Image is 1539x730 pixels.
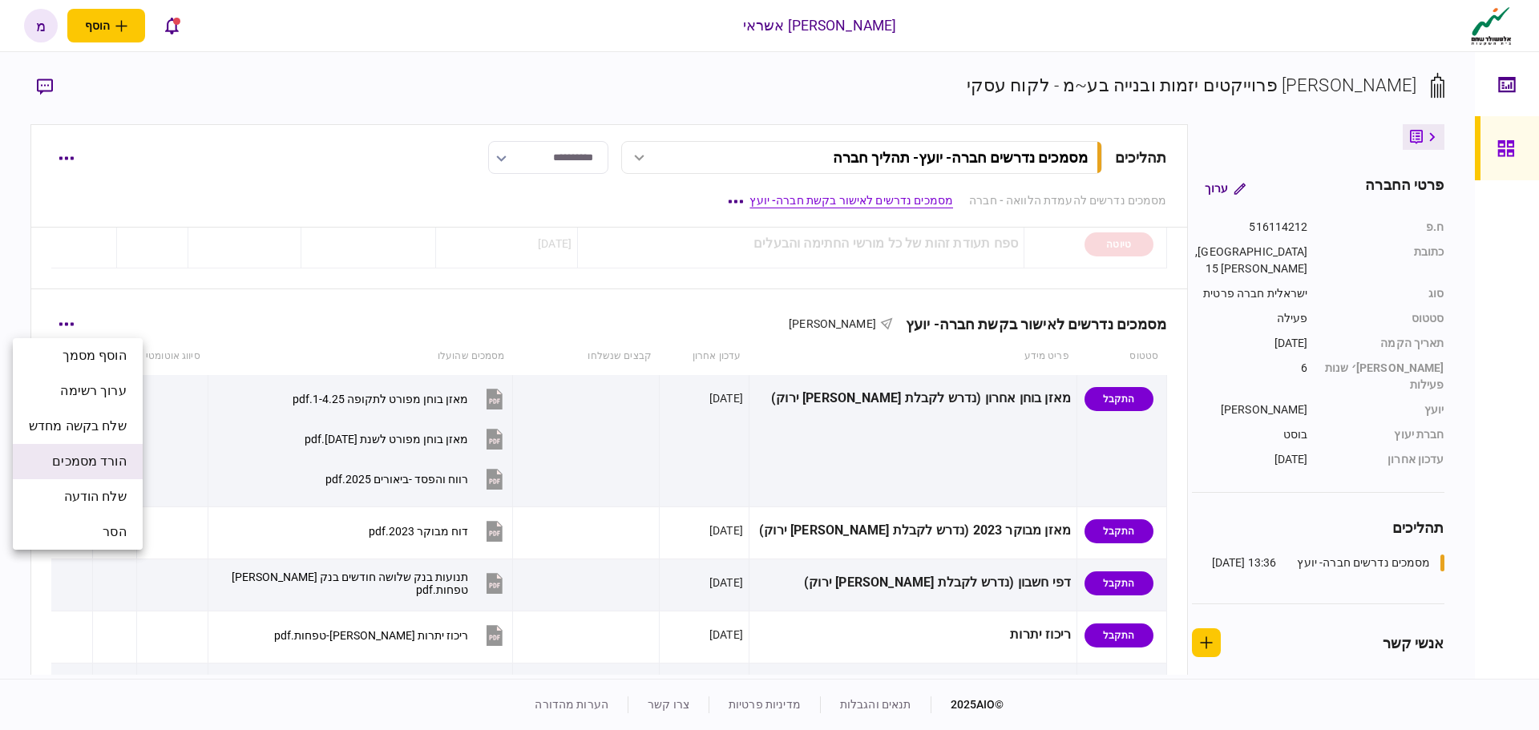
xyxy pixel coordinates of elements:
span: ערוך רשימה [60,381,126,401]
span: שלח בקשה מחדש [29,417,127,436]
span: הסר [103,522,126,542]
span: הורד מסמכים [52,452,126,471]
span: הוסף מסמך [63,346,127,365]
span: שלח הודעה [64,487,127,506]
